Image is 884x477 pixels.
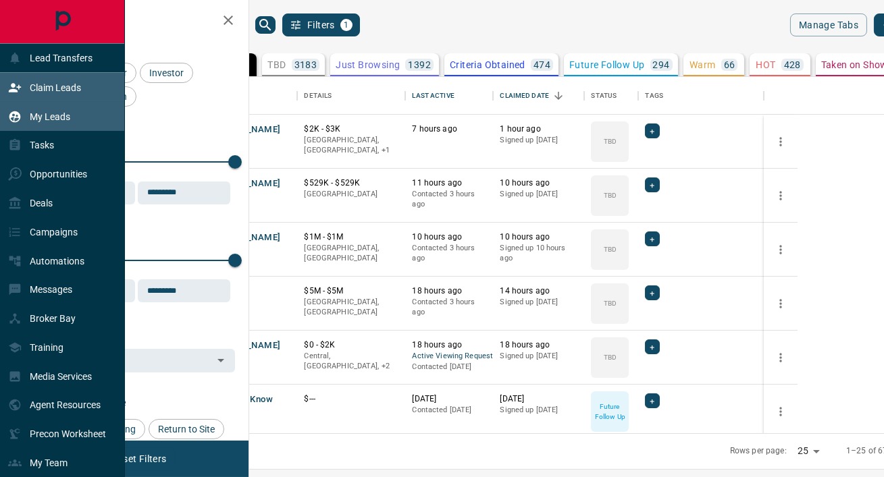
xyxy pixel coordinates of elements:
div: + [645,285,659,300]
div: Return to Site [149,419,224,439]
div: + [645,177,659,192]
p: 10 hours ago [500,231,577,243]
div: Name [203,77,297,115]
p: [DATE] [500,393,577,405]
p: $--- [304,393,398,405]
button: Sort [549,86,568,105]
p: Criteria Obtained [450,60,525,69]
div: Investor [140,63,193,83]
span: + [650,178,654,192]
p: 18 hours ago [412,285,486,297]
div: Claimed Date [500,77,549,115]
div: + [645,123,659,138]
p: [DATE] [412,393,486,405]
p: 294 [653,60,670,69]
p: TBD [604,136,617,146]
span: + [650,286,654,300]
p: $529K - $529K [304,177,398,189]
p: 1392 [408,60,431,69]
p: 11 hours ago [412,177,486,189]
p: 3183 [294,60,317,69]
button: Manage Tabs [790,13,867,36]
p: 1 hour ago [500,123,577,135]
p: 7 hours ago [412,123,486,135]
button: more [771,186,791,206]
p: 18 hours ago [412,339,486,351]
div: Last Active [412,77,454,115]
p: [GEOGRAPHIC_DATA], [GEOGRAPHIC_DATA] [304,297,398,318]
p: TBD [267,60,286,69]
div: + [645,393,659,408]
p: 14 hours ago [500,285,577,297]
span: + [650,124,654,138]
div: Details [304,77,332,115]
p: Warm [690,60,716,69]
p: HOT [756,60,776,69]
p: Signed up [DATE] [500,135,577,146]
p: Contacted 3 hours ago [412,189,486,210]
div: Tags [638,77,764,115]
span: + [650,232,654,246]
p: 18 hours ago [500,339,577,351]
div: Details [297,77,405,115]
p: Just Browsing [336,60,400,69]
p: TBD [604,352,617,362]
p: $1M - $1M [304,231,398,243]
button: more [771,240,791,260]
span: Return to Site [153,424,219,434]
p: Contacted [DATE] [412,405,486,416]
p: Signed up [DATE] [500,351,577,362]
button: more [771,293,791,314]
p: Signed up [DATE] [500,405,577,416]
p: Future Follow Up [569,60,644,69]
button: Reset Filters [103,447,175,470]
button: Filters1 [282,13,360,36]
span: Investor [145,67,188,78]
div: Status [584,77,638,115]
div: + [645,339,659,354]
p: Signed up 10 hours ago [500,243,577,264]
span: 1 [342,20,351,30]
p: Signed up [DATE] [500,297,577,308]
p: Burnaby [304,135,398,156]
span: Active Viewing Request [412,351,486,362]
p: $2K - $3K [304,123,398,135]
button: more [771,347,791,368]
button: Open [211,351,230,370]
p: 10 hours ago [412,231,486,243]
p: TBD [604,298,617,308]
p: Rows per page: [730,445,787,457]
button: search button [255,16,276,34]
div: Claimed Date [493,77,584,115]
div: Last Active [405,77,493,115]
span: + [650,340,654,354]
div: + [645,231,659,246]
p: $0 - $2K [304,339,398,351]
p: TBD [604,244,617,254]
p: Contacted 3 hours ago [412,297,486,318]
div: Tags [645,77,663,115]
p: TBD [604,190,617,200]
div: Status [591,77,617,115]
button: more [771,401,791,422]
p: 428 [784,60,801,69]
p: 474 [534,60,550,69]
p: Signed up [DATE] [500,189,577,200]
p: 66 [724,60,735,69]
button: more [771,132,791,152]
p: South Vancouver, Vancouver [304,351,398,372]
p: Contacted 3 hours ago [412,243,486,264]
p: [GEOGRAPHIC_DATA] [304,189,398,200]
span: + [650,394,654,408]
p: Contacted [DATE] [412,362,486,372]
p: Future Follow Up [592,401,627,422]
h2: Filters [43,13,235,30]
p: [GEOGRAPHIC_DATA], [GEOGRAPHIC_DATA] [304,243,398,264]
div: 25 [792,441,825,461]
p: $5M - $5M [304,285,398,297]
p: 10 hours ago [500,177,577,189]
